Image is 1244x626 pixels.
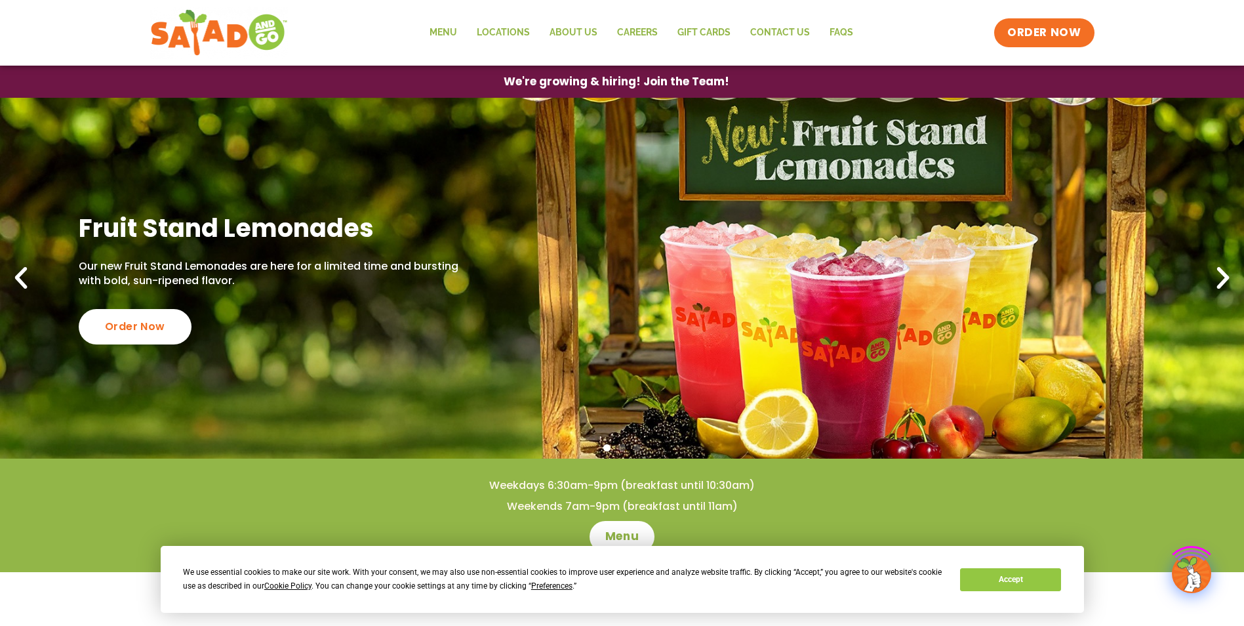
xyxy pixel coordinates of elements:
a: Careers [607,18,668,48]
div: We use essential cookies to make our site work. With your consent, we may also use non-essential ... [183,566,944,593]
a: Menu [420,18,467,48]
a: Locations [467,18,540,48]
a: Menu [590,521,654,553]
a: GIFT CARDS [668,18,740,48]
div: Next slide [1209,264,1237,293]
nav: Menu [420,18,863,48]
a: We're growing & hiring! Join the Team! [484,66,749,97]
span: Go to slide 1 [603,444,611,451]
div: Order Now [79,309,191,344]
a: ORDER NOW [994,18,1094,47]
a: About Us [540,18,607,48]
h4: Weekdays 6:30am-9pm (breakfast until 10:30am) [26,478,1218,493]
a: Contact Us [740,18,820,48]
span: Cookie Policy [264,581,311,591]
span: We're growing & hiring! Join the Team! [504,76,729,87]
h4: Weekends 7am-9pm (breakfast until 11am) [26,499,1218,514]
div: Previous slide [7,264,35,293]
p: Our new Fruit Stand Lemonades are here for a limited time and bursting with bold, sun-ripened fla... [79,259,463,289]
img: new-SAG-logo-768×292 [150,7,289,59]
span: Menu [605,529,639,545]
span: Go to slide 2 [618,444,626,451]
span: Go to slide 3 [633,444,641,451]
button: Accept [960,568,1061,591]
span: ORDER NOW [1007,25,1081,41]
h2: Fruit Stand Lemonades [79,212,463,244]
div: Cookie Consent Prompt [161,546,1084,613]
a: FAQs [820,18,863,48]
span: Preferences [531,581,572,591]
